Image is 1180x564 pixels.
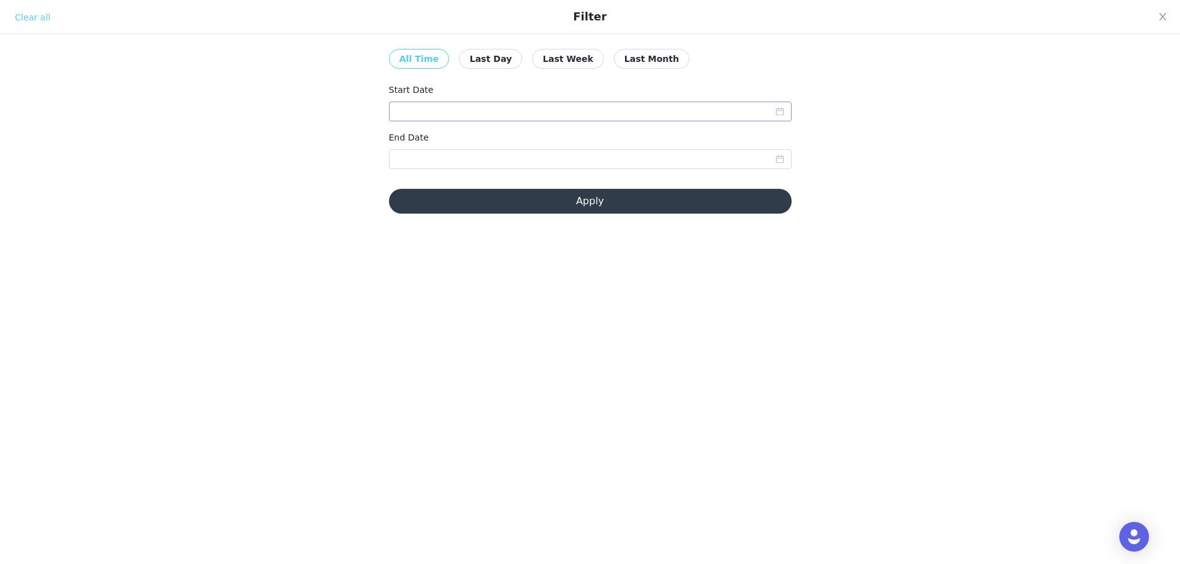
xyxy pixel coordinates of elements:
i: icon: close [1158,12,1168,22]
div: Open Intercom Messenger [1119,522,1149,552]
i: icon: calendar [776,107,784,116]
button: Last Month [614,49,689,69]
button: All Time [389,49,450,69]
label: Start Date [389,85,434,95]
div: Clear all [15,11,50,24]
button: Apply [389,189,792,214]
label: End Date [389,132,429,142]
button: Last Week [532,49,604,69]
div: Filter [573,10,606,24]
button: Last Day [459,49,522,69]
i: icon: calendar [776,155,784,163]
